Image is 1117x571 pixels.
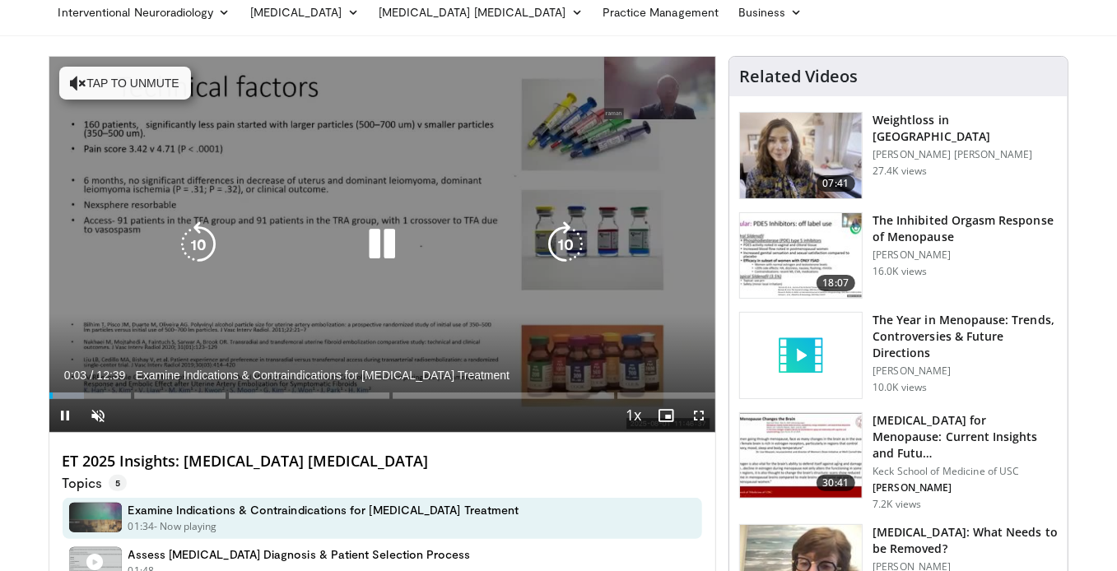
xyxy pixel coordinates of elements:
[740,213,862,299] img: 283c0f17-5e2d-42ba-a87c-168d447cdba4.150x105_q85_crop-smart_upscale.jpg
[740,413,862,499] img: 47271b8a-94f4-49c8-b914-2a3d3af03a9e.150x105_q85_crop-smart_upscale.jpg
[63,453,703,471] h4: ET 2025 Insights: [MEDICAL_DATA] [MEDICAL_DATA]
[682,399,715,432] button: Fullscreen
[739,67,858,86] h4: Related Videos
[817,475,856,491] span: 30:41
[873,481,1058,494] p: [PERSON_NAME]
[873,248,1058,262] p: [PERSON_NAME]
[109,475,127,491] span: 5
[740,113,862,198] img: 9983fed1-7565-45be-8934-aef1103ce6e2.150x105_q85_crop-smart_upscale.jpg
[873,212,1058,245] h3: The Inhibited Orgasm Response of Menopause
[128,547,471,562] h4: Assess [MEDICAL_DATA] Diagnosis & Patient Selection Process
[96,369,125,382] span: 12:39
[59,67,191,100] button: Tap to unmute
[873,364,1058,378] p: [PERSON_NAME]
[873,165,927,178] p: 27.4K views
[128,503,519,518] h4: Examine Indications & Contraindications for [MEDICAL_DATA] Treatment
[873,498,921,511] p: 7.2K views
[64,369,86,382] span: 0:03
[873,524,1058,557] h3: [MEDICAL_DATA]: What Needs to be Removed?
[817,175,856,192] span: 07:41
[873,381,927,394] p: 10.0K views
[873,148,1058,161] p: [PERSON_NAME] [PERSON_NAME]
[873,412,1058,462] h3: [MEDICAL_DATA] for Menopause: Current Insights and Futu…
[154,519,217,534] p: - Now playing
[82,399,115,432] button: Unmute
[649,399,682,432] button: Enable picture-in-picture mode
[739,312,1058,399] a: The Year in Menopause: Trends, Controversies & Future Directions [PERSON_NAME] 10.0K views
[49,399,82,432] button: Pause
[128,519,155,534] p: 01:34
[873,112,1058,145] h3: Weightloss in [GEOGRAPHIC_DATA]
[49,392,716,399] div: Progress Bar
[739,112,1058,199] a: 07:41 Weightloss in [GEOGRAPHIC_DATA] [PERSON_NAME] [PERSON_NAME] 27.4K views
[873,465,1058,478] p: Keck School of Medicine of USC
[739,212,1058,299] a: 18:07 The Inhibited Orgasm Response of Menopause [PERSON_NAME] 16.0K views
[873,265,927,278] p: 16.0K views
[617,399,649,432] button: Playback Rate
[135,368,510,383] span: Examine Indications & Contraindications for [MEDICAL_DATA] Treatment
[817,275,856,291] span: 18:07
[739,412,1058,511] a: 30:41 [MEDICAL_DATA] for Menopause: Current Insights and Futu… Keck School of Medicine of USC [PE...
[740,313,862,398] img: video_placeholder_short.svg
[63,475,127,491] p: Topics
[49,57,716,433] video-js: Video Player
[91,369,94,382] span: /
[873,312,1058,361] h3: The Year in Menopause: Trends, Controversies & Future Directions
